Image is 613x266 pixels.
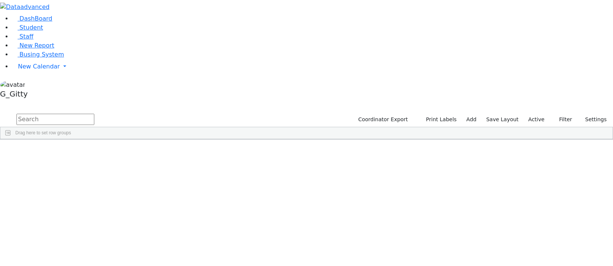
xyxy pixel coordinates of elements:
[19,15,52,22] span: DashBoard
[12,24,43,31] a: Student
[483,114,522,125] button: Save Layout
[417,114,460,125] button: Print Labels
[576,114,610,125] button: Settings
[463,114,480,125] a: Add
[12,59,613,74] a: New Calendar
[19,51,64,58] span: Busing System
[12,51,64,58] a: Busing System
[18,63,60,70] span: New Calendar
[549,114,576,125] button: Filter
[19,33,33,40] span: Staff
[12,42,54,49] a: New Report
[525,114,548,125] label: Active
[19,42,54,49] span: New Report
[19,24,43,31] span: Student
[12,33,33,40] a: Staff
[15,130,71,135] span: Drag here to set row groups
[12,15,52,22] a: DashBoard
[353,114,411,125] button: Coordinator Export
[16,114,94,125] input: Search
